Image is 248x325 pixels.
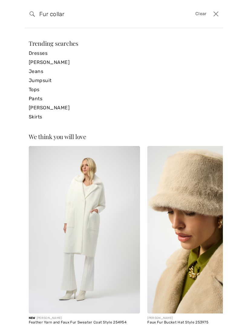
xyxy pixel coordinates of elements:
[29,316,35,320] span: New
[211,9,221,19] button: Close
[29,58,219,67] a: [PERSON_NAME]
[29,67,219,76] a: Jeans
[195,11,207,17] span: Clear
[29,103,219,112] a: [PERSON_NAME]
[29,85,219,94] a: Tops
[14,4,26,10] span: Help
[29,40,219,46] div: Trending searches
[29,94,219,103] a: Pants
[29,112,219,121] a: Skirts
[29,132,86,141] span: We think you will love
[29,76,219,85] a: Jumpsuit
[29,146,140,313] img: Feather Yarn and Faux Fur Sweater Coat Style 254954. Winter White
[30,12,35,17] img: search the website
[35,5,171,23] input: TYPE TO SEARCH
[29,320,140,325] div: Feather Yarn and Faux Fur Sweater Coat Style 254954
[29,316,140,320] div: [PERSON_NAME]
[29,49,219,58] a: Dresses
